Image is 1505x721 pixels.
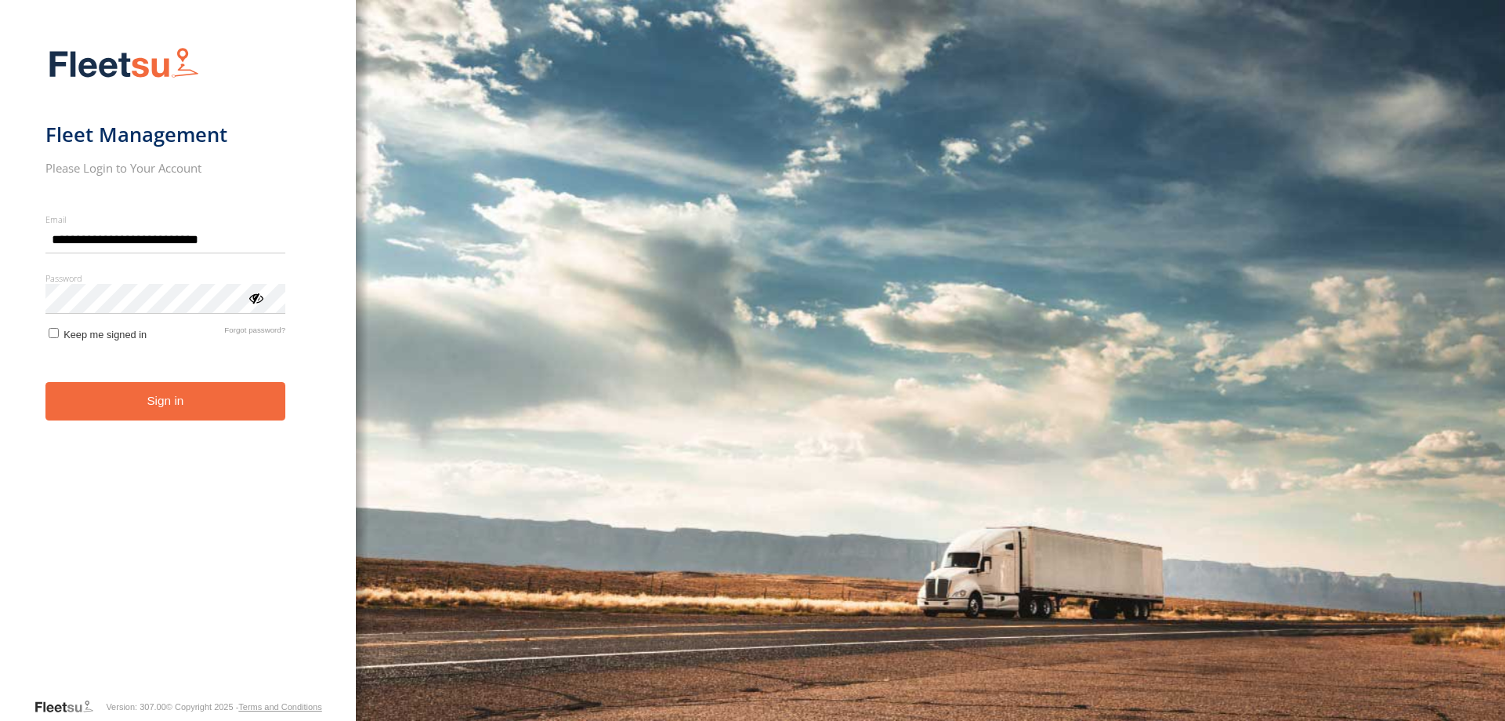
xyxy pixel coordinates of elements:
[45,213,286,225] label: Email
[34,699,106,715] a: Visit our Website
[166,702,322,712] div: © Copyright 2025 -
[106,702,165,712] div: Version: 307.00
[45,160,286,176] h2: Please Login to Your Account
[45,272,286,284] label: Password
[45,382,286,421] button: Sign in
[238,702,321,712] a: Terms and Conditions
[224,326,285,340] a: Forgot password?
[63,329,147,340] span: Keep me signed in
[45,44,202,84] img: Fleetsu
[45,122,286,147] h1: Fleet Management
[248,289,263,305] div: ViewPassword
[45,38,311,697] form: main
[49,328,59,338] input: Keep me signed in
